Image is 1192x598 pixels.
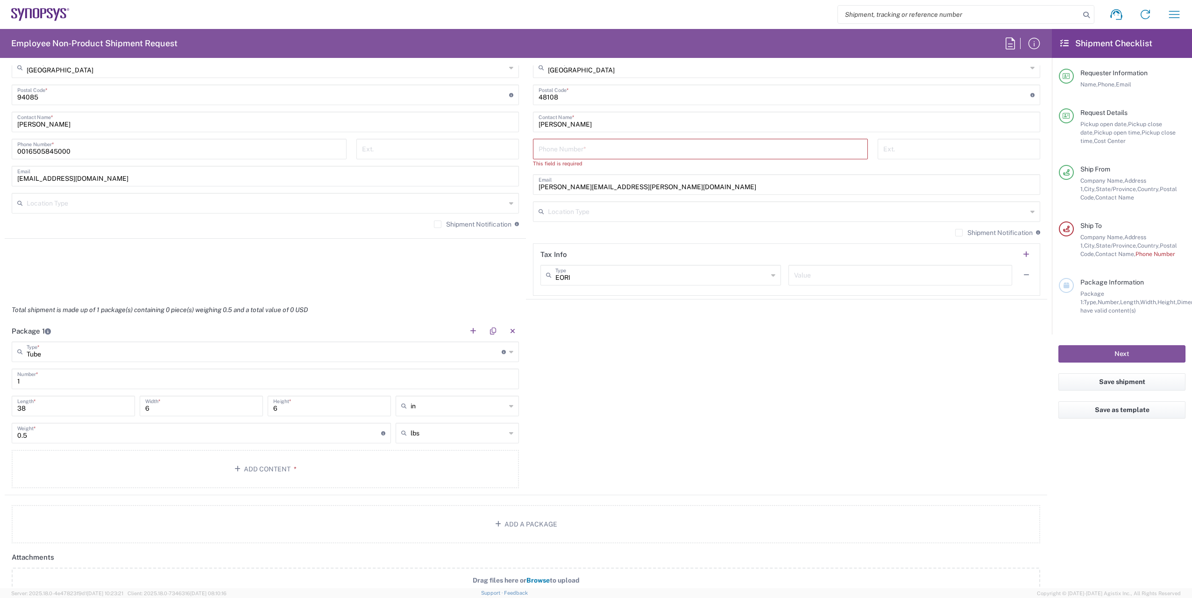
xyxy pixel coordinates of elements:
span: Package Information [1080,278,1144,286]
span: Ship From [1080,165,1110,173]
span: Email [1116,81,1131,88]
h2: Shipment Checklist [1060,38,1152,49]
h2: Tax Info [540,250,567,259]
span: Number, [1098,299,1120,306]
button: Save as template [1058,401,1185,419]
a: Feedback [504,590,528,596]
span: Request Details [1080,109,1128,116]
span: Ship To [1080,222,1102,229]
span: Country, [1137,242,1160,249]
div: This field is required [533,159,868,168]
span: Name, [1080,81,1098,88]
span: Country, [1137,185,1160,192]
span: Company Name, [1080,234,1124,241]
label: Shipment Notification [434,221,511,228]
span: Package 1: [1080,290,1104,306]
button: Add a Package [12,505,1040,543]
span: Length, [1120,299,1140,306]
input: Shipment, tracking or reference number [838,6,1080,23]
span: to upload [550,577,580,584]
h2: Attachments [12,553,54,562]
span: Contact Name, [1095,250,1135,257]
h2: Package 1 [12,327,51,336]
span: Browse [526,577,550,584]
span: Requester Information [1080,69,1148,77]
span: Phone Number [1135,250,1175,257]
button: Save shipment [1058,373,1185,391]
a: Support [481,590,504,596]
em: Total shipment is made up of 1 package(s) containing 0 piece(s) weighing 0.5 and a total value of... [5,306,315,313]
span: Phone, [1098,81,1116,88]
span: City, [1084,185,1096,192]
span: Company Name, [1080,177,1124,184]
button: Next [1058,345,1185,363]
button: Add Content* [12,450,519,488]
span: Contact Name [1095,194,1134,201]
span: Height, [1157,299,1177,306]
label: Shipment Notification [955,229,1033,236]
span: Width, [1140,299,1157,306]
span: City, [1084,242,1096,249]
span: Type, [1084,299,1098,306]
span: [DATE] 08:10:16 [190,591,227,596]
span: Drag files here or [473,577,526,584]
span: Client: 2025.18.0-7346316 [128,591,227,596]
span: Server: 2025.18.0-4e47823f9d1 [11,591,123,596]
span: [DATE] 10:23:21 [87,591,123,596]
h2: Employee Non-Product Shipment Request [11,38,177,49]
span: Pickup open date, [1080,121,1128,128]
span: Pickup open time, [1094,129,1142,136]
span: Copyright © [DATE]-[DATE] Agistix Inc., All Rights Reserved [1037,589,1181,598]
span: State/Province, [1096,185,1137,192]
span: State/Province, [1096,242,1137,249]
span: Cost Center [1094,137,1126,144]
